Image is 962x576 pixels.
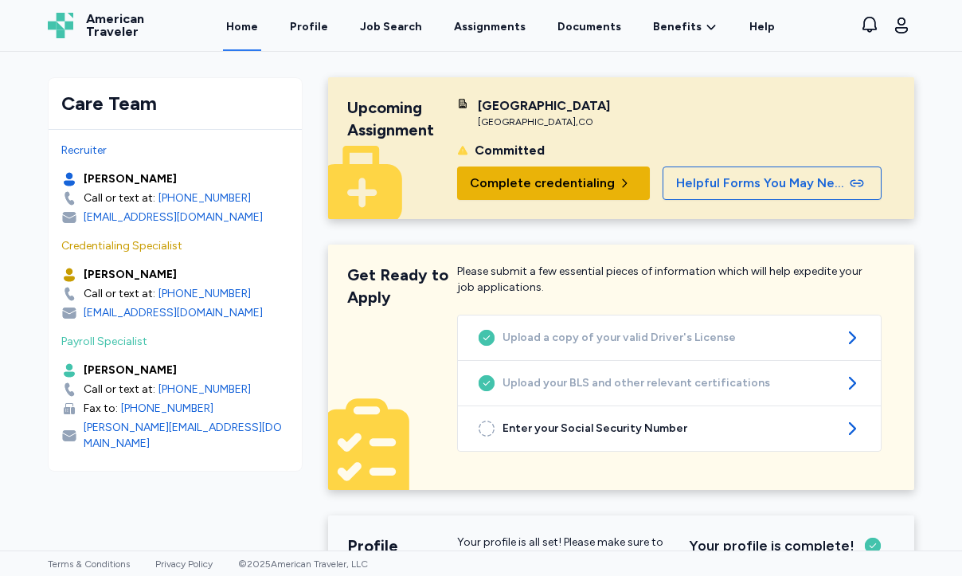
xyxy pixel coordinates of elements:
[121,401,213,417] a: [PHONE_NUMBER]
[84,305,263,321] div: [EMAIL_ADDRESS][DOMAIN_NAME]
[457,264,882,308] div: Please submit a few essential pieces of information which will help expedite your job applications.
[84,362,177,378] div: [PERSON_NAME]
[347,535,457,557] div: Profile
[84,171,177,187] div: [PERSON_NAME]
[158,382,251,398] a: [PHONE_NUMBER]
[61,91,289,116] div: Care Team
[155,558,213,570] a: Privacy Policy
[61,334,289,350] div: Payroll Specialist
[223,2,261,51] a: Home
[48,13,73,38] img: Logo
[503,330,836,346] span: Upload a copy of your valid Driver's License
[84,382,155,398] div: Call or text at:
[158,286,251,302] a: [PHONE_NUMBER]
[61,143,289,159] div: Recruiter
[84,210,263,225] div: [EMAIL_ADDRESS][DOMAIN_NAME]
[475,141,545,160] div: Committed
[84,420,289,452] div: [PERSON_NAME][EMAIL_ADDRESS][DOMAIN_NAME]
[663,167,882,200] button: Helpful Forms You May Need
[503,375,836,391] span: Upload your BLS and other relevant certifications
[347,264,457,308] div: Get Ready to Apply
[158,190,251,206] a: [PHONE_NUMBER]
[360,19,422,35] div: Job Search
[84,286,155,302] div: Call or text at:
[84,267,177,283] div: [PERSON_NAME]
[470,174,615,193] span: Complete credentialing
[676,174,847,193] span: Helpful Forms You May Need
[689,535,854,557] span: Your profile is complete!
[503,421,836,437] span: Enter your Social Security Number
[86,13,144,38] span: American Traveler
[478,116,610,128] div: [GEOGRAPHIC_DATA] , CO
[48,558,130,570] a: Terms & Conditions
[84,401,118,417] div: Fax to:
[238,558,368,570] span: © 2025 American Traveler, LLC
[653,19,702,35] span: Benefits
[457,167,650,200] button: Complete credentialing
[478,96,610,116] div: [GEOGRAPHIC_DATA]
[347,96,457,141] div: Upcoming Assignment
[61,238,289,254] div: Credentialing Specialist
[84,190,155,206] div: Call or text at:
[653,19,718,35] a: Benefits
